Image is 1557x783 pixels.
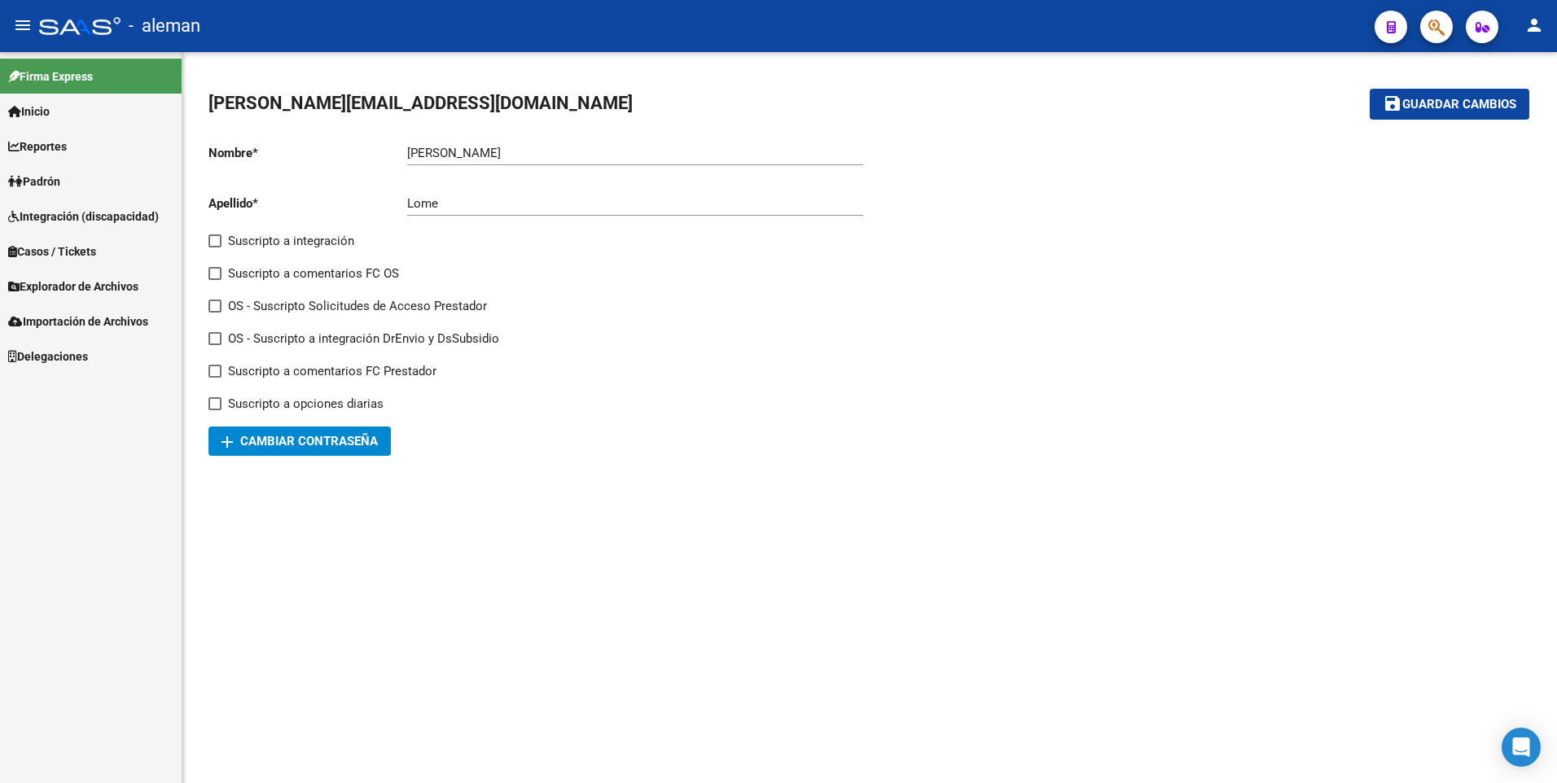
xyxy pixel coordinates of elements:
span: - aleman [129,8,200,44]
span: Padrón [8,173,60,190]
span: Cambiar Contraseña [221,434,378,448]
span: Integración (discapacidad) [8,208,159,225]
span: Reportes [8,138,67,155]
div: Open Intercom Messenger [1502,728,1541,767]
p: Apellido [208,195,407,212]
span: Firma Express [8,68,93,85]
mat-icon: person [1524,15,1544,35]
span: Suscripto a comentarios FC OS [228,264,399,283]
span: Suscripto a integración [228,231,354,251]
span: OS - Suscripto a integración DrEnvio y DsSubsidio [228,329,499,348]
span: Suscripto a opciones diarias [228,394,384,413]
p: Nombre [208,144,407,162]
mat-icon: menu [13,15,33,35]
span: Delegaciones [8,348,88,365]
button: Cambiar Contraseña [208,426,391,456]
mat-icon: save [1383,94,1402,113]
span: Casos / Tickets [8,243,96,260]
button: Guardar cambios [1370,89,1529,119]
span: Importación de Archivos [8,313,148,330]
span: Suscripto a comentarios FC Prestador [228,361,436,381]
mat-icon: add [217,432,237,452]
span: Guardar cambios [1402,98,1516,112]
span: [PERSON_NAME][EMAIL_ADDRESS][DOMAIN_NAME] [208,93,633,113]
span: Inicio [8,103,50,120]
span: OS - Suscripto Solicitudes de Acceso Prestador [228,296,487,316]
span: Explorador de Archivos [8,278,138,295]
